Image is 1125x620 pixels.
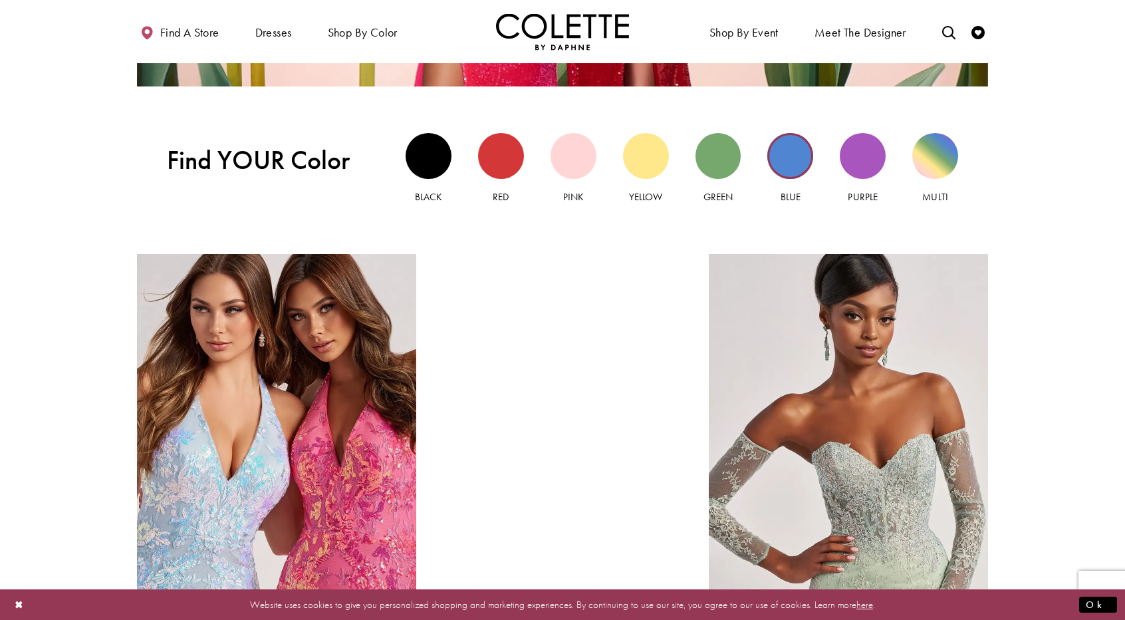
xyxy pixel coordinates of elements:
[814,26,906,39] span: Meet the designer
[623,133,669,179] div: Yellow view
[912,133,958,179] div: Multi view
[811,13,910,50] a: Meet the designer
[767,133,813,204] a: Blue view Blue
[167,145,376,176] span: Find YOUR Color
[922,190,947,204] span: Multi
[324,13,401,50] span: Shop by color
[767,133,813,179] div: Blue view
[415,190,442,204] span: Black
[478,133,524,179] div: Red view
[781,190,801,204] span: Blue
[137,254,416,607] a: Sequin Dresses Related Link
[856,597,873,611] a: here
[252,13,295,50] span: Dresses
[406,133,451,204] a: Black view Black
[137,13,222,50] a: Find a store
[939,13,959,50] a: Toggle search
[840,133,886,179] div: Purple view
[255,26,292,39] span: Dresses
[840,133,886,204] a: Purple view Purple
[623,133,669,204] a: Yellow view Yellow
[160,26,219,39] span: Find a store
[328,26,398,39] span: Shop by color
[709,26,779,39] span: Shop By Event
[695,133,741,179] div: Green view
[968,13,988,50] a: Check Wishlist
[493,190,509,204] span: Red
[703,190,733,204] span: Green
[406,133,451,179] div: Black view
[709,254,988,607] a: Lace Dress Spring 2025 collection Related Link
[1079,596,1117,613] button: Submit Dialog
[848,190,877,204] span: Purple
[629,190,662,204] span: Yellow
[551,133,596,204] a: Pink view Pink
[8,593,31,616] button: Close Dialog
[496,13,629,50] a: Visit Home Page
[706,13,782,50] span: Shop By Event
[563,190,584,204] span: Pink
[496,13,629,50] img: Colette by Daphne
[478,133,524,204] a: Red view Red
[96,595,1029,613] p: Website uses cookies to give you personalized shopping and marketing experiences. By continuing t...
[912,133,958,204] a: Multi view Multi
[551,133,596,179] div: Pink view
[695,133,741,204] a: Green view Green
